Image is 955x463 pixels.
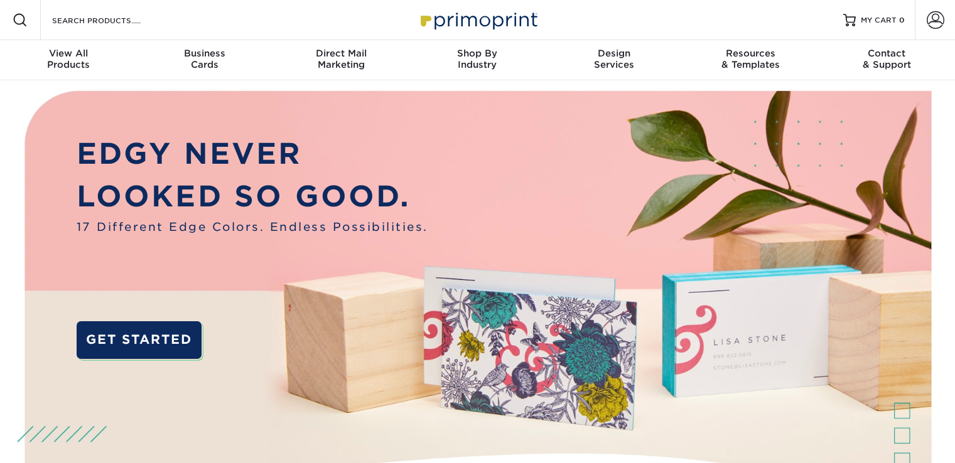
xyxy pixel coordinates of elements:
[409,48,546,59] span: Shop By
[819,48,955,70] div: & Support
[546,40,682,80] a: DesignServices
[546,48,682,70] div: Services
[273,40,409,80] a: Direct MailMarketing
[682,48,818,70] div: & Templates
[77,218,428,235] span: 17 Different Edge Colors. Endless Possibilities.
[415,6,541,33] img: Primoprint
[819,40,955,80] a: Contact& Support
[136,40,272,80] a: BusinessCards
[77,132,428,175] p: EDGY NEVER
[819,48,955,59] span: Contact
[899,16,905,24] span: 0
[77,321,202,359] a: GET STARTED
[409,48,546,70] div: Industry
[273,48,409,59] span: Direct Mail
[682,48,818,59] span: Resources
[682,40,818,80] a: Resources& Templates
[136,48,272,70] div: Cards
[77,175,428,218] p: LOOKED SO GOOD.
[409,40,546,80] a: Shop ByIndustry
[136,48,272,59] span: Business
[273,48,409,70] div: Marketing
[51,13,173,28] input: SEARCH PRODUCTS.....
[546,48,682,59] span: Design
[861,15,897,26] span: MY CART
